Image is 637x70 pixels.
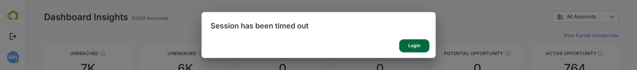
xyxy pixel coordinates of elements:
[310,51,398,56] div: Engaged
[531,13,581,20] div: All Accounts
[263,51,269,57] div: These accounts have just entered the buying cycle and need further nurturing
[18,51,106,56] div: Unreached
[505,51,593,56] div: Active Opportunity
[202,12,435,39] div: Session has been timed out
[213,51,301,56] div: Aware
[407,51,496,56] div: Potential Opportunity
[399,39,430,52] div: Login
[115,51,204,56] div: Unengaged
[18,12,102,22] div: Dashboard Insights
[172,51,178,57] div: These accounts have not shown enough engagement and need nurturing
[479,51,485,57] div: These accounts are MQAs and can be passed on to Inside Sales
[106,15,144,21] ag: (13851 Accounts)
[572,51,578,57] div: These accounts have open opportunities which might be at any of the Sales Stages
[74,51,80,57] div: These accounts have not been engaged with for a defined time period
[363,51,369,57] div: These accounts are warm, further nurturing would qualify them to MQAs
[534,29,593,41] button: View Funnel Comparison
[541,14,570,19] span: All Accounts
[526,10,593,24] div: All Accounts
